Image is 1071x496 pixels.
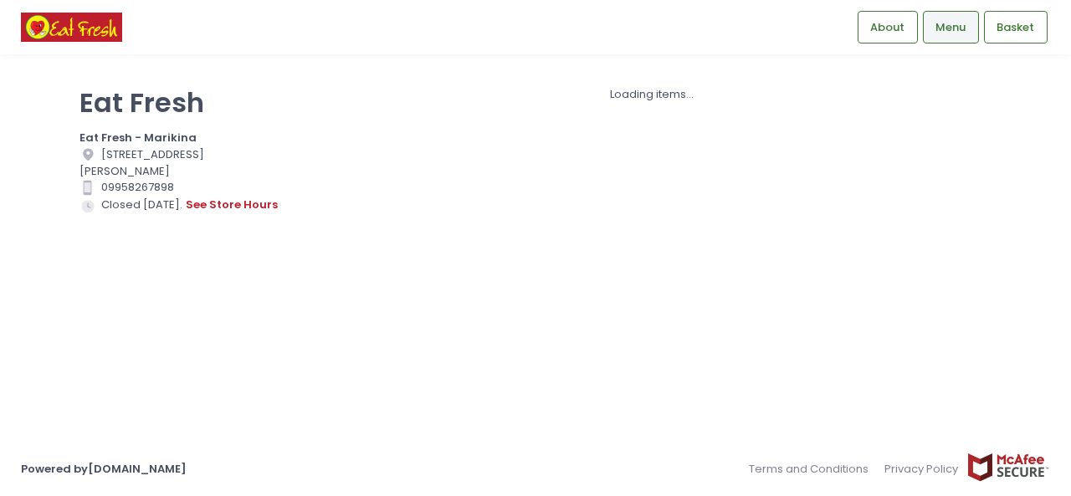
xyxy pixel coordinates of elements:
[877,453,967,485] a: Privacy Policy
[858,11,918,43] a: About
[313,86,992,103] div: Loading items...
[870,19,904,36] span: About
[79,179,292,196] div: 09958267898
[79,146,292,180] div: [STREET_ADDRESS][PERSON_NAME]
[185,196,279,214] button: see store hours
[966,453,1050,482] img: mcafee-secure
[21,13,122,42] img: logo
[79,130,197,146] b: Eat Fresh - Marikina
[935,19,966,36] span: Menu
[79,86,292,119] p: Eat Fresh
[79,196,292,214] div: Closed [DATE].
[923,11,979,43] a: Menu
[749,453,877,485] a: Terms and Conditions
[21,461,187,477] a: Powered by[DOMAIN_NAME]
[997,19,1034,36] span: Basket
